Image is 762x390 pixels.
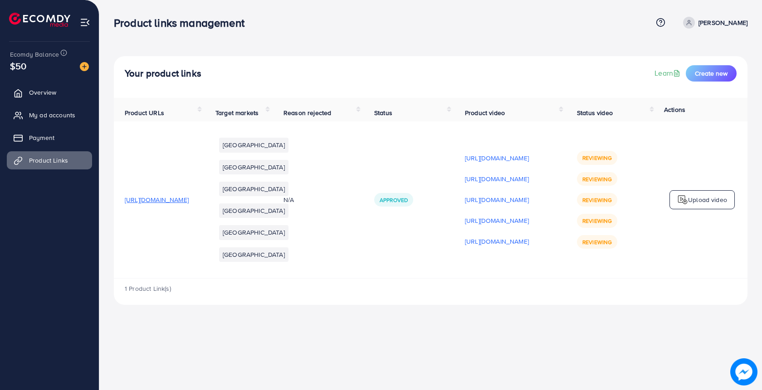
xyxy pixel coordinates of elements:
span: 1 Product Link(s) [125,284,171,293]
span: Reviewing [582,175,612,183]
span: Approved [380,196,408,204]
span: Reviewing [582,154,612,162]
h4: Your product links [125,68,201,79]
span: [URL][DOMAIN_NAME] [125,195,189,204]
img: logo [677,194,688,205]
li: [GEOGRAPHIC_DATA] [219,160,288,174]
span: Status [374,108,392,117]
img: image [80,62,89,71]
span: Overview [29,88,56,97]
a: My ad accounts [7,106,92,124]
a: [PERSON_NAME] [679,17,747,29]
p: [URL][DOMAIN_NAME] [465,194,529,205]
span: Status video [577,108,613,117]
p: [URL][DOMAIN_NAME] [465,236,529,247]
h3: Product links management [114,16,252,29]
li: [GEOGRAPHIC_DATA] [219,247,288,262]
a: Payment [7,129,92,147]
p: [URL][DOMAIN_NAME] [465,215,529,226]
span: My ad accounts [29,111,75,120]
span: Product Links [29,156,68,165]
a: Learn [655,68,682,78]
button: Create new [686,65,737,82]
p: [URL][DOMAIN_NAME] [465,153,529,164]
span: $50 [10,59,26,72]
span: Reason rejected [283,108,331,117]
img: logo [9,13,70,27]
span: Ecomdy Balance [10,50,59,59]
span: Create new [695,69,728,78]
span: Actions [664,105,685,114]
a: Product Links [7,151,92,169]
span: Payment [29,133,54,142]
span: Product video [465,108,505,117]
span: Reviewing [582,196,612,204]
li: [GEOGRAPHIC_DATA] [219,182,288,196]
img: image [730,358,757,385]
img: menu [80,17,90,28]
span: Product URLs [125,108,164,117]
li: [GEOGRAPHIC_DATA] [219,225,288,240]
a: Overview [7,83,92,101]
span: Reviewing [582,238,612,246]
li: [GEOGRAPHIC_DATA] [219,138,288,152]
p: Upload video [688,194,727,205]
span: Reviewing [582,217,612,225]
p: [PERSON_NAME] [698,17,747,28]
p: [URL][DOMAIN_NAME] [465,173,529,184]
span: Target markets [215,108,259,117]
span: N/A [283,195,294,204]
li: [GEOGRAPHIC_DATA] [219,203,288,218]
